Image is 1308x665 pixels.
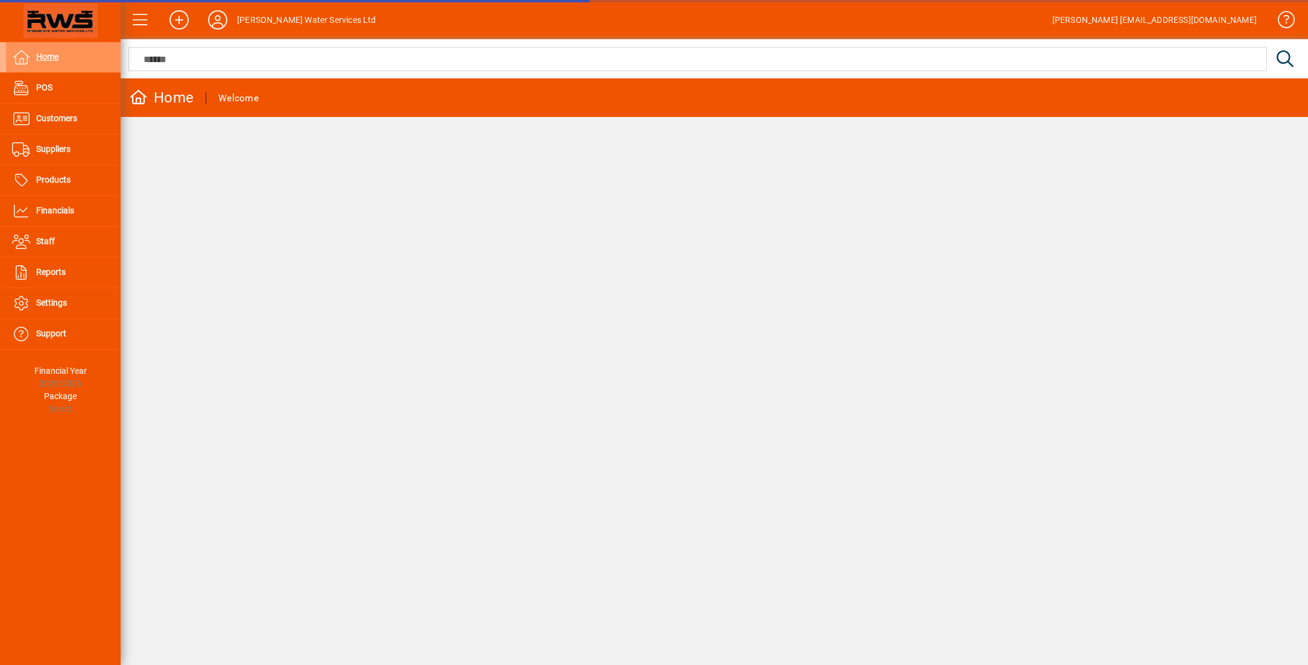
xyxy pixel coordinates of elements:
[36,83,52,92] span: POS
[36,236,55,246] span: Staff
[130,88,194,107] div: Home
[6,104,121,134] a: Customers
[6,227,121,257] a: Staff
[36,52,58,61] span: Home
[36,298,67,307] span: Settings
[36,329,66,338] span: Support
[6,319,121,349] a: Support
[6,288,121,318] a: Settings
[6,165,121,195] a: Products
[6,196,121,226] a: Financials
[198,9,237,31] button: Profile
[6,134,121,165] a: Suppliers
[6,257,121,288] a: Reports
[1269,2,1293,42] a: Knowledge Base
[34,366,87,376] span: Financial Year
[36,113,77,123] span: Customers
[44,391,77,401] span: Package
[1052,10,1257,30] div: [PERSON_NAME] [EMAIL_ADDRESS][DOMAIN_NAME]
[218,89,259,108] div: Welcome
[6,73,121,103] a: POS
[36,206,74,215] span: Financials
[36,144,71,154] span: Suppliers
[237,10,376,30] div: [PERSON_NAME] Water Services Ltd
[36,175,71,184] span: Products
[36,267,66,277] span: Reports
[160,9,198,31] button: Add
